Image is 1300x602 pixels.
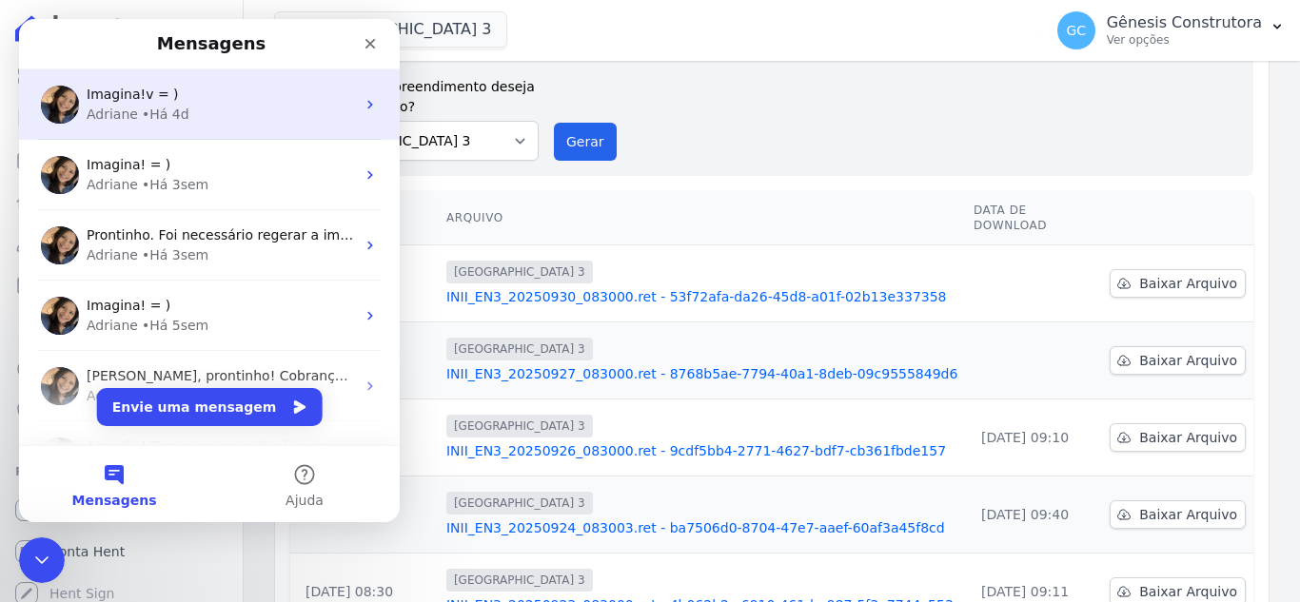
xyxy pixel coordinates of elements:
td: [DATE] 09:40 [966,476,1102,553]
span: Baixar Arquivo [1139,351,1237,370]
a: Visão Geral [8,57,235,95]
div: • Há 3sem [123,156,189,176]
span: Conta Hent [49,542,125,561]
button: GC Gênesis Construtora Ver opções [1042,4,1300,57]
a: INII_EN3_20250930_083000.ret - 53f72afa-da26-45d8-a01f-02b13e337358 [446,287,958,306]
span: Baixar Arquivo [1139,274,1237,293]
img: Profile image for Adriane [22,137,60,175]
a: Transferências [8,308,235,346]
a: Clientes [8,224,235,262]
div: • Há 4d [123,86,170,106]
span: [GEOGRAPHIC_DATA] 3 [446,261,593,283]
iframe: Intercom live chat [19,19,400,522]
th: Data de Download [966,191,1102,245]
button: Ajuda [190,427,381,503]
div: • Há 5sem [123,297,189,317]
img: Profile image for Adriane [22,418,60,456]
span: GC [1066,24,1086,37]
div: Adriane [68,156,119,176]
a: Minha Carteira [8,266,235,304]
span: Imagina! = ) [68,138,151,153]
a: Negativação [8,392,235,430]
a: Contratos [8,99,235,137]
a: Lotes [8,183,235,221]
a: Recebíveis [8,491,235,529]
div: Adriane [68,367,119,387]
a: Conta Hent [8,533,235,571]
a: INII_EN3_20250927_083000.ret - 8768b5ae-7794-40a1-8deb-09c9555849d6 [446,364,958,383]
span: Imagina!v = ) [68,68,160,83]
a: Parcelas [8,141,235,179]
span: [GEOGRAPHIC_DATA] 3 [446,569,593,592]
span: Baixar Arquivo [1139,582,1237,601]
a: Baixar Arquivo [1110,423,1246,452]
button: Envie uma mensagem [78,369,304,407]
span: Prontinho. Foi necessário regerar a importação. [URL][DOMAIN_NAME] [URL][DOMAIN_NAME] [68,208,689,223]
span: Imagina! = ) [68,279,151,294]
label: Para qual empreendimento deseja gerar o arquivo? [305,69,539,117]
div: Adriane [68,226,119,246]
a: INII_EN3_20250926_083000.ret - 9cdf5bb4-2771-4627-bdf7-cb361fbde157 [446,441,958,460]
a: Baixar Arquivo [1110,500,1246,529]
iframe: Intercom live chat [19,537,65,583]
a: Baixar Arquivo [1110,346,1246,375]
span: [PERSON_NAME], prontinho! Cobranças em duplicidade foram canceladas. ; ) [68,349,582,364]
span: Baixar Arquivo [1139,505,1237,524]
div: • Há 8sem [123,367,189,387]
span: [GEOGRAPHIC_DATA] 3 [446,338,593,360]
td: [DATE] 09:10 [966,399,1102,476]
span: [GEOGRAPHIC_DATA] 3 [446,415,593,437]
span: Mensagens [53,475,138,488]
img: Profile image for Adriane [22,67,60,105]
a: Crédito [8,350,235,388]
span: Baixar Arquivo [1139,428,1237,447]
a: INII_EN3_20250924_083003.ret - ba7506d0-8704-47e7-aaef-60af3a45f8cd [446,518,958,537]
span: [GEOGRAPHIC_DATA] 3 [446,492,593,515]
img: Profile image for Adriane [22,278,60,316]
div: Adriane [68,86,119,106]
span: Ajuda [266,475,305,488]
button: Gerar [554,123,617,161]
p: Gênesis Construtora [1107,13,1262,32]
button: [GEOGRAPHIC_DATA] 3 [274,11,507,48]
div: • Há 3sem [123,226,189,246]
th: Arquivo [439,191,966,245]
div: Plataformas [15,460,227,483]
img: Profile image for Adriane [22,207,60,245]
div: Adriane [68,297,119,317]
a: Baixar Arquivo [1110,269,1246,298]
p: Ver opções [1107,32,1262,48]
img: Profile image for Adriane [22,348,60,386]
